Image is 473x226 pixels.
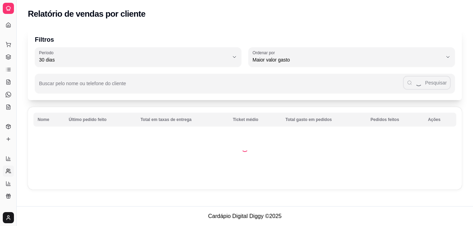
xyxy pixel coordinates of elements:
[39,50,56,56] label: Período
[17,206,473,226] footer: Cardápio Digital Diggy © 2025
[28,8,146,19] h2: Relatório de vendas por cliente
[241,145,248,152] div: Loading
[35,47,241,67] button: Período30 dias
[248,47,455,67] button: Ordenar porMaior valor gasto
[253,50,277,56] label: Ordenar por
[35,35,455,45] p: Filtros
[39,56,229,63] span: 30 dias
[253,56,442,63] span: Maior valor gasto
[39,83,403,90] input: Buscar pelo nome ou telefone do cliente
